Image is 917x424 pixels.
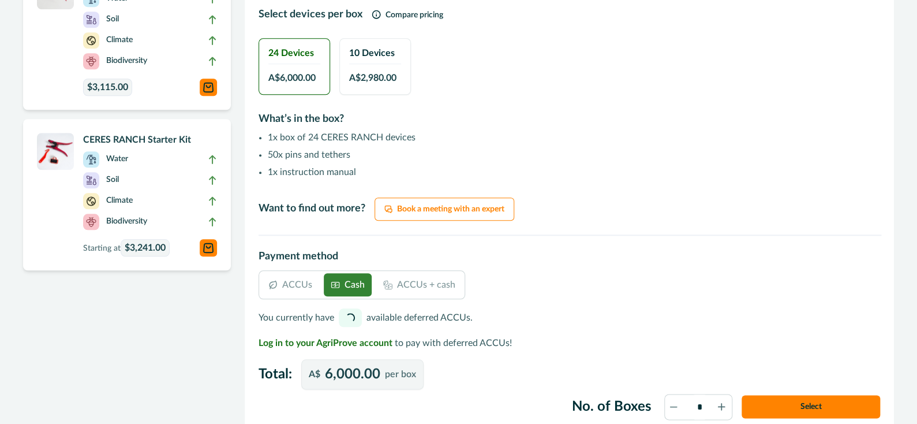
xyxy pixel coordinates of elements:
p: Climate [106,195,133,207]
li: 1x instruction manual [268,165,614,179]
span: $3,241.00 [125,241,166,255]
h2: 24 Devices [268,48,320,59]
p: CERES RANCH Starter Kit [83,133,217,147]
li: 1x box of 24 CERES RANCH devices [268,131,614,144]
p: to pay with deferred ACCUs! [259,336,512,350]
label: Total: [259,364,292,385]
p: Biodiversity [106,215,147,228]
p: You currently have [259,311,334,325]
p: Want to find out more? [259,201,365,217]
button: Book a meeting with an expert [375,198,514,221]
h2: What’s in the box? [259,95,880,131]
p: Cash [345,278,365,292]
span: A$ 6,000.00 [268,71,316,85]
p: ACCUs + cash [397,278,455,292]
a: Log in to your AgriProve account [259,339,392,348]
h2: Select devices per box [259,9,362,21]
label: No. of Boxes [572,396,652,417]
li: 50x pins and tethers [268,148,614,162]
img: A CERES RANCH applicator device [37,133,74,170]
p: Water [106,153,128,165]
h2: 10 Devices [349,48,401,59]
p: ACCUs [282,278,312,292]
p: A$ [309,370,320,379]
button: Compare pricing [372,3,443,27]
button: Select [742,395,880,418]
p: Biodiversity [106,55,147,67]
p: Soil [106,174,119,186]
span: $3,115.00 [87,80,128,94]
p: 6,000.00 [325,364,380,385]
p: available deferred ACCUs. [366,311,473,325]
span: A$ 2,980.00 [349,71,396,85]
p: Soil [106,13,119,25]
p: Climate [106,34,133,46]
h2: Payment method [259,250,880,270]
p: Starting at [83,239,170,256]
p: per box [385,370,416,379]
